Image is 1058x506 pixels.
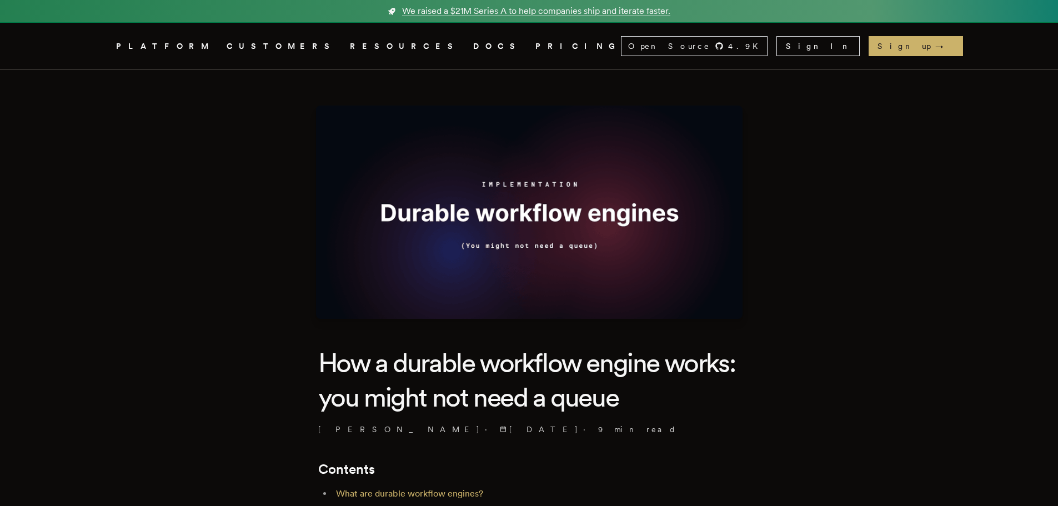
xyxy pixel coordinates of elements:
[318,345,740,415] h1: How a durable workflow engine works: you might not need a queue
[500,424,579,435] span: [DATE]
[318,462,740,477] h2: Contents
[628,41,710,52] span: Open Source
[402,4,670,18] span: We raised a $21M Series A to help companies ship and iterate faster.
[85,23,974,69] nav: Global
[318,424,480,435] a: [PERSON_NAME]
[598,424,676,435] span: 9 min read
[318,424,740,435] p: · ·
[227,39,337,53] a: CUSTOMERS
[776,36,860,56] a: Sign In
[116,39,213,53] button: PLATFORM
[350,39,460,53] button: RESOURCES
[935,41,954,52] span: →
[473,39,522,53] a: DOCS
[728,41,765,52] span: 4.9 K
[316,106,743,319] img: Featured image for How a durable workflow engine works: you might not need a queue blog post
[535,39,621,53] a: PRICING
[869,36,963,56] a: Sign up
[336,488,483,499] a: What are durable workflow engines?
